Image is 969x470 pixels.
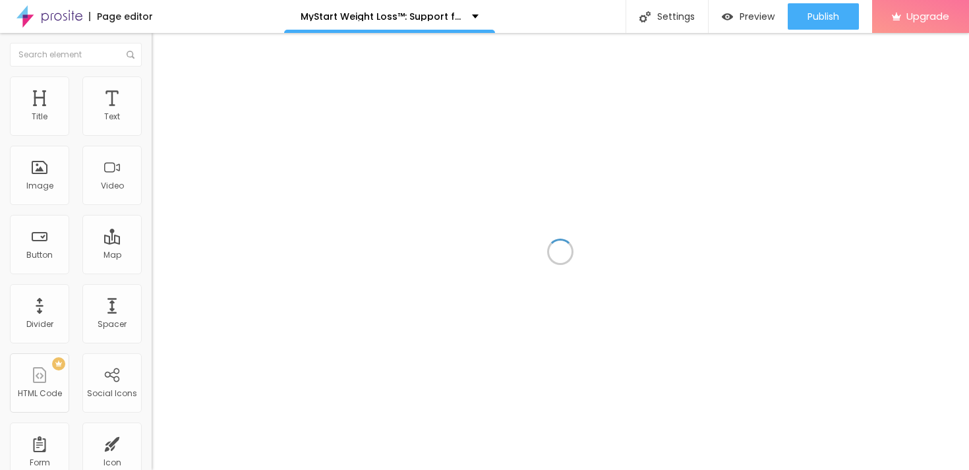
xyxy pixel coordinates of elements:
div: Page editor [89,12,153,21]
button: Preview [709,3,788,30]
img: Icone [639,11,651,22]
p: MyStart Weight Loss™: Support for Energy, Focus, and Hunger Control in One Formula [301,12,462,21]
span: Preview [740,11,775,22]
span: Publish [807,11,839,22]
div: Form [30,458,50,467]
div: Divider [26,320,53,329]
img: Icone [127,51,134,59]
input: Search element [10,43,142,67]
div: HTML Code [18,389,62,398]
div: Image [26,181,53,191]
div: Text [104,112,120,121]
div: Video [101,181,124,191]
span: Upgrade [906,11,949,22]
div: Social Icons [87,389,137,398]
div: Spacer [98,320,127,329]
button: Publish [788,3,859,30]
div: Map [103,250,121,260]
div: Button [26,250,53,260]
div: Title [32,112,47,121]
div: Icon [103,458,121,467]
img: view-1.svg [722,11,733,22]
